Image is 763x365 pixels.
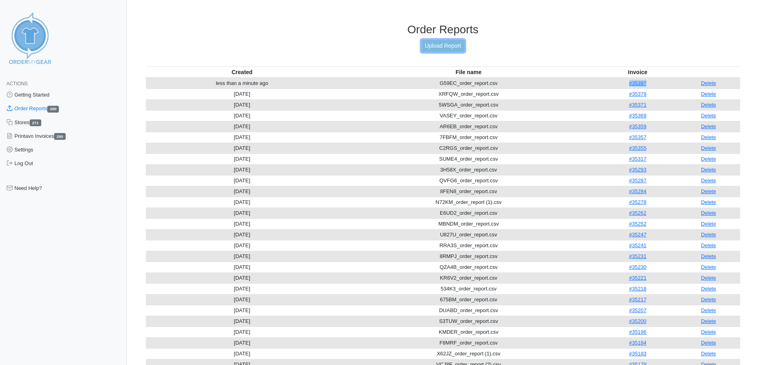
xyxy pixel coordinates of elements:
a: #35230 [629,264,646,270]
a: #35357 [629,134,646,140]
td: U827U_order_report.csv [338,229,599,240]
a: Delete [701,102,716,108]
td: 8FEN8_order_report.csv [338,186,599,197]
td: SUME4_order_report.csv [338,153,599,164]
a: #35252 [629,221,646,227]
td: [DATE] [146,186,339,197]
a: Delete [701,275,716,281]
a: Delete [701,113,716,119]
td: N72KM_order_report (1).csv [338,197,599,208]
td: MBNDM_order_report.csv [338,218,599,229]
a: Delete [701,307,716,313]
td: [DATE] [146,132,339,143]
span: Actions [6,81,28,87]
a: #35371 [629,102,646,108]
td: 675BM_order_report.csv [338,294,599,305]
a: Delete [701,177,716,184]
th: Created [146,67,339,78]
td: DUABD_order_report.csv [338,305,599,316]
td: RRA3S_order_report.csv [338,240,599,251]
a: Delete [701,199,716,205]
a: #35359 [629,123,646,129]
td: C2RGS_order_report.csv [338,143,599,153]
span: 280 [54,133,66,140]
td: QVFG6_order_report.csv [338,175,599,186]
td: [DATE] [146,327,339,337]
a: Delete [701,156,716,162]
a: #35221 [629,275,646,281]
td: [DATE] [146,294,339,305]
td: AR6EB_order_report.csv [338,121,599,132]
td: KR6V2_order_report.csv [338,272,599,283]
h3: Order Reports [146,23,741,36]
td: [DATE] [146,218,339,229]
a: Delete [701,318,716,324]
td: 7FBFM_order_report.csv [338,132,599,143]
td: [DATE] [146,251,339,262]
a: #35317 [629,156,646,162]
td: [DATE] [146,337,339,348]
a: #35218 [629,286,646,292]
a: Delete [701,286,716,292]
a: #35262 [629,210,646,216]
td: [DATE] [146,89,339,99]
td: F8MRF_order_report.csv [338,337,599,348]
td: 8RMPJ_order_report.csv [338,251,599,262]
td: [DATE] [146,305,339,316]
td: E6UD2_order_report.csv [338,208,599,218]
td: 5WSGA_order_report.csv [338,99,599,110]
a: Upload Report [421,40,465,52]
a: #35247 [629,232,646,238]
td: [DATE] [146,99,339,110]
a: Delete [701,351,716,357]
td: [DATE] [146,208,339,218]
td: [DATE] [146,272,339,283]
td: [DATE] [146,110,339,121]
a: Delete [701,221,716,227]
a: Delete [701,188,716,194]
td: X62JZ_order_report (1).csv [338,348,599,359]
a: Delete [701,340,716,346]
td: [DATE] [146,316,339,327]
a: Delete [701,264,716,270]
a: #35184 [629,340,646,346]
a: Delete [701,145,716,151]
a: Delete [701,134,716,140]
a: #35355 [629,145,646,151]
a: #35241 [629,242,646,248]
a: #35379 [629,91,646,97]
td: [DATE] [146,283,339,294]
a: Delete [701,329,716,335]
td: VASEY_order_report.csv [338,110,599,121]
td: [DATE] [146,175,339,186]
a: #35284 [629,188,646,194]
a: #35196 [629,329,646,335]
span: 271 [30,119,41,126]
th: Invoice [599,67,677,78]
td: less than a minute ago [146,78,339,89]
a: #35231 [629,253,646,259]
td: [DATE] [146,121,339,132]
td: [DATE] [146,153,339,164]
a: #35287 [629,177,646,184]
a: #35293 [629,167,646,173]
td: S3TUW_order_report.csv [338,316,599,327]
a: #35369 [629,113,646,119]
a: Delete [701,232,716,238]
td: G59EC_order_report.csv [338,78,599,89]
a: Delete [701,210,716,216]
a: #35207 [629,307,646,313]
td: [DATE] [146,240,339,251]
td: [DATE] [146,348,339,359]
a: #35183 [629,351,646,357]
td: [DATE] [146,229,339,240]
a: #35397 [629,80,646,86]
th: File name [338,67,599,78]
td: 534K3_order_report.csv [338,283,599,294]
td: QZA4B_order_report.csv [338,262,599,272]
a: Delete [701,80,716,86]
td: 3H58X_order_report.csv [338,164,599,175]
td: [DATE] [146,262,339,272]
td: [DATE] [146,143,339,153]
a: Delete [701,253,716,259]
